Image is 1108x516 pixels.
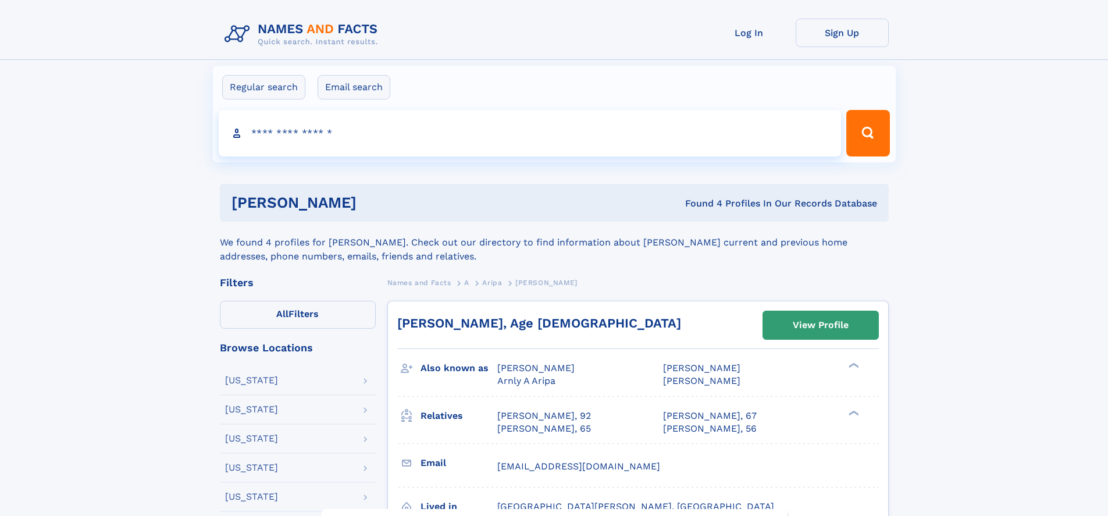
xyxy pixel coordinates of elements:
[464,279,469,287] span: A
[663,422,757,435] a: [PERSON_NAME], 56
[397,316,681,330] a: [PERSON_NAME], Age [DEMOGRAPHIC_DATA]
[220,19,387,50] img: Logo Names and Facts
[497,362,575,373] span: [PERSON_NAME]
[482,275,502,290] a: Aripa
[846,362,860,369] div: ❯
[482,279,502,287] span: Aripa
[497,422,591,435] a: [PERSON_NAME], 65
[421,453,497,473] h3: Email
[220,222,889,264] div: We found 4 profiles for [PERSON_NAME]. Check out our directory to find information about [PERSON_...
[318,75,390,99] label: Email search
[387,275,451,290] a: Names and Facts
[225,376,278,385] div: [US_STATE]
[220,277,376,288] div: Filters
[703,19,796,47] a: Log In
[231,195,521,210] h1: [PERSON_NAME]
[846,409,860,417] div: ❯
[663,410,757,422] a: [PERSON_NAME], 67
[521,197,877,210] div: Found 4 Profiles In Our Records Database
[515,279,578,287] span: [PERSON_NAME]
[225,492,278,501] div: [US_STATE]
[276,308,288,319] span: All
[225,463,278,472] div: [US_STATE]
[663,375,740,386] span: [PERSON_NAME]
[421,406,497,426] h3: Relatives
[225,434,278,443] div: [US_STATE]
[763,311,878,339] a: View Profile
[497,501,774,512] span: [GEOGRAPHIC_DATA][PERSON_NAME], [GEOGRAPHIC_DATA]
[497,461,660,472] span: [EMAIL_ADDRESS][DOMAIN_NAME]
[497,410,591,422] a: [PERSON_NAME], 92
[497,375,555,386] span: Arnly A Aripa
[464,275,469,290] a: A
[793,312,849,339] div: View Profile
[846,110,889,156] button: Search Button
[225,405,278,414] div: [US_STATE]
[220,301,376,329] label: Filters
[219,110,842,156] input: search input
[663,362,740,373] span: [PERSON_NAME]
[220,343,376,353] div: Browse Locations
[796,19,889,47] a: Sign Up
[421,358,497,378] h3: Also known as
[222,75,305,99] label: Regular search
